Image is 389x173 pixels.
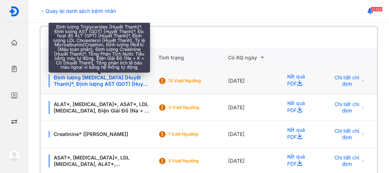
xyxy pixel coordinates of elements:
div: Có KQ ngày [228,53,278,62]
img: logo [9,150,20,162]
div: 1 Vượt ngưỡng [168,131,225,137]
img: logo [9,6,20,17]
span: Chi tiết chỉ định [334,101,360,114]
div: Quay lại danh sách bệnh nhân [40,7,116,15]
div: Lịch sử chỉ định [49,33,92,41]
div: Kết quả PDF [278,94,321,121]
div: ALAT*, [MEDICAL_DATA]*, ASAT*, LDL [MEDICAL_DATA], Điện Giải Đồ (Na + K + Cl) [Huyết Thanh], [MED... [49,101,149,114]
span: Chi tiết chỉ định [334,128,360,141]
button: Chi tiết chỉ định [330,75,369,86]
div: [DATE] [228,68,278,94]
button: Chi tiết chỉ định [330,102,369,113]
div: 13 Vượt ngưỡng [168,78,225,84]
span: Chi tiết chỉ định [334,154,360,167]
div: Kết quả PDF [278,121,321,148]
div: Tình trạng [158,48,228,68]
button: Chi tiết chỉ định [330,129,369,140]
div: Kết quả PDF [278,68,321,94]
button: Chi tiết chỉ định [330,155,369,167]
div: 3 Vượt ngưỡng [168,105,225,110]
div: ASAT*, [MEDICAL_DATA]*, LDL [MEDICAL_DATA], ALAT*, [MEDICAL_DATA], Công Thức Máu [49,154,149,167]
div: Kết quả [40,48,158,68]
div: Creatinine* [[PERSON_NAME]] [49,131,149,137]
div: 5 Vượt ngưỡng [168,158,225,164]
span: 12420 [370,7,383,12]
div: Định lượng [MEDICAL_DATA] [Huyết Thanh]*, Định lượng AST (GOT) [Huyết Thanh]*, Đo hoạt độ ALT (GP... [49,74,149,87]
div: [DATE] [228,94,278,121]
div: [DATE] [228,121,278,148]
span: Chi tiết chỉ định [334,74,360,87]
